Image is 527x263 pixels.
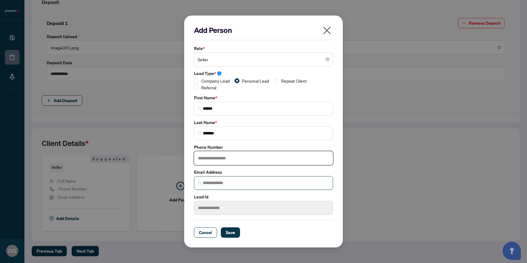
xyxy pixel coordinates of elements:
[198,131,202,135] img: search_icon
[198,54,329,65] span: Seller
[198,107,202,111] img: search_icon
[194,194,333,200] label: Lead Id
[279,77,309,84] span: Repeat Client
[221,227,240,238] button: Save
[198,181,202,185] img: search_icon
[194,119,333,126] label: Last Name
[503,242,521,260] button: Open asap
[199,77,232,84] span: Company Lead
[194,169,333,176] label: Email Address
[194,227,217,238] button: Cancel
[194,25,333,35] h2: Add Person
[239,77,271,84] span: Personal Lead
[326,58,329,61] span: close-circle
[322,26,332,35] span: close
[194,45,333,52] label: Role
[199,228,212,237] span: Cancel
[226,228,235,237] span: Save
[199,84,219,91] span: Referral
[194,144,333,151] label: Phone Number
[194,70,333,77] label: Lead Type
[194,94,333,101] label: First Name
[217,71,221,76] span: info-circle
